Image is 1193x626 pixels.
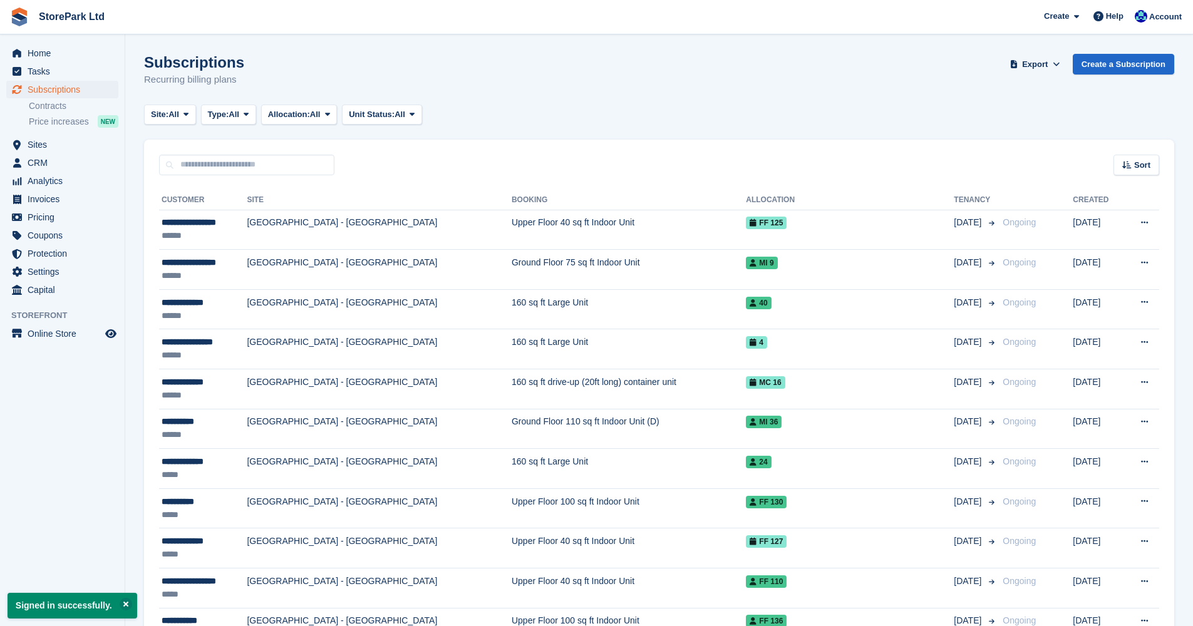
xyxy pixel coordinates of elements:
a: menu [6,208,118,226]
td: 160 sq ft Large Unit [512,289,746,329]
span: Tasks [28,63,103,80]
span: All [395,108,405,121]
p: Signed in successfully. [8,593,137,618]
span: Online Store [28,325,103,342]
span: Coupons [28,227,103,244]
span: [DATE] [954,575,984,588]
a: menu [6,44,118,62]
span: Type: [208,108,229,121]
td: Upper Floor 40 sq ft Indoor Unit [512,210,746,250]
span: [DATE] [954,376,984,389]
td: 160 sq ft drive-up (20ft long) container unit [512,369,746,409]
span: [DATE] [954,296,984,309]
td: [GEOGRAPHIC_DATA] - [GEOGRAPHIC_DATA] [247,329,512,369]
span: Sites [28,136,103,153]
a: menu [6,172,118,190]
td: 160 sq ft Large Unit [512,329,746,369]
span: Settings [28,263,103,280]
a: menu [6,263,118,280]
td: Upper Floor 40 sq ft Indoor Unit [512,568,746,608]
a: Create a Subscription [1073,54,1174,74]
span: FF 125 [746,217,787,229]
span: Account [1149,11,1182,23]
span: Ongoing [1003,297,1036,307]
td: [GEOGRAPHIC_DATA] - [GEOGRAPHIC_DATA] [247,409,512,449]
a: menu [6,63,118,80]
td: 160 sq ft Large Unit [512,449,746,489]
td: Upper Floor 40 sq ft Indoor Unit [512,528,746,568]
td: [DATE] [1073,210,1122,250]
span: Ongoing [1003,576,1036,586]
td: [DATE] [1073,250,1122,290]
span: [DATE] [954,455,984,468]
span: MC 16 [746,376,785,389]
span: Pricing [28,208,103,226]
td: Ground Floor 110 sq ft Indoor Unit (D) [512,409,746,449]
span: Analytics [28,172,103,190]
th: Allocation [746,190,954,210]
span: Capital [28,281,103,299]
span: Ongoing [1003,496,1036,506]
span: FF 110 [746,575,787,588]
a: menu [6,190,118,208]
button: Allocation: All [261,105,338,125]
a: menu [6,154,118,172]
span: Protection [28,245,103,262]
td: Upper Floor 100 sq ft Indoor Unit [512,488,746,528]
span: Invoices [28,190,103,208]
a: menu [6,136,118,153]
span: 40 [746,297,771,309]
td: [DATE] [1073,369,1122,409]
span: [DATE] [954,495,984,508]
a: Preview store [103,326,118,341]
a: menu [6,281,118,299]
span: Unit Status: [349,108,395,121]
span: Allocation: [268,108,310,121]
th: Tenancy [954,190,998,210]
span: Create [1044,10,1069,23]
span: FF 130 [746,496,787,508]
a: menu [6,81,118,98]
a: Contracts [29,100,118,112]
span: Price increases [29,116,89,128]
span: CRM [28,154,103,172]
span: Ongoing [1003,536,1036,546]
td: [GEOGRAPHIC_DATA] - [GEOGRAPHIC_DATA] [247,449,512,489]
th: Created [1073,190,1122,210]
span: Ongoing [1003,217,1036,227]
td: [GEOGRAPHIC_DATA] - [GEOGRAPHIC_DATA] [247,369,512,409]
span: [DATE] [954,415,984,428]
button: Unit Status: All [342,105,421,125]
img: Donna [1135,10,1147,23]
span: Help [1106,10,1123,23]
button: Type: All [201,105,256,125]
span: [DATE] [954,216,984,229]
span: All [229,108,239,121]
td: [GEOGRAPHIC_DATA] - [GEOGRAPHIC_DATA] [247,488,512,528]
span: 4 [746,336,767,349]
span: [DATE] [954,256,984,269]
td: [DATE] [1073,568,1122,608]
span: All [168,108,179,121]
h1: Subscriptions [144,54,244,71]
span: Sort [1134,159,1150,172]
td: [DATE] [1073,409,1122,449]
span: Ongoing [1003,377,1036,387]
span: 24 [746,456,771,468]
td: Ground Floor 75 sq ft Indoor Unit [512,250,746,290]
span: Ongoing [1003,615,1036,625]
td: [GEOGRAPHIC_DATA] - [GEOGRAPHIC_DATA] [247,289,512,329]
span: Ongoing [1003,416,1036,426]
td: [GEOGRAPHIC_DATA] - [GEOGRAPHIC_DATA] [247,528,512,568]
span: MI 9 [746,257,777,269]
span: Ongoing [1003,456,1036,466]
td: [GEOGRAPHIC_DATA] - [GEOGRAPHIC_DATA] [247,250,512,290]
a: menu [6,325,118,342]
button: Site: All [144,105,196,125]
span: MI 36 [746,416,782,428]
span: All [310,108,321,121]
th: Site [247,190,512,210]
td: [DATE] [1073,528,1122,568]
span: Export [1022,58,1048,71]
td: [DATE] [1073,449,1122,489]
